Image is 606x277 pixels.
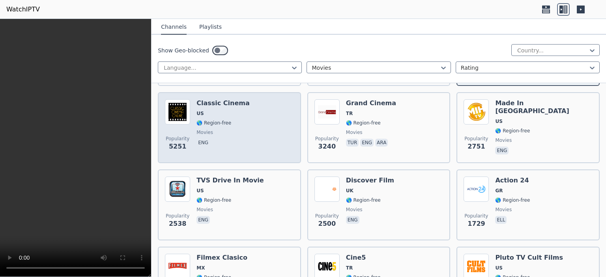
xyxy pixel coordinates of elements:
[495,197,530,203] span: 🌎 Region-free
[346,139,359,147] p: tur
[346,129,363,136] span: movies
[158,46,209,54] label: Show Geo-blocked
[169,219,187,229] span: 2538
[346,99,396,107] h6: Grand Cinema
[464,213,488,219] span: Popularity
[375,139,388,147] p: ara
[166,213,189,219] span: Popularity
[196,197,231,203] span: 🌎 Region-free
[495,137,512,143] span: movies
[196,120,231,126] span: 🌎 Region-free
[464,136,488,142] span: Popularity
[196,254,247,262] h6: Filmex Clasico
[346,110,353,117] span: TR
[318,219,336,229] span: 2500
[196,188,204,194] span: US
[346,254,381,262] h6: Cine5
[346,188,353,194] span: UK
[464,99,489,125] img: Made In Hollywood
[468,219,485,229] span: 1729
[196,177,264,184] h6: TVS Drive In Movie
[196,216,210,224] p: eng
[346,216,359,224] p: eng
[495,177,530,184] h6: Action 24
[315,213,339,219] span: Popularity
[196,206,213,213] span: movies
[464,177,489,202] img: Action 24
[315,136,339,142] span: Popularity
[166,136,189,142] span: Popularity
[6,5,40,14] a: WatchIPTV
[346,265,353,271] span: TR
[495,128,530,134] span: 🌎 Region-free
[196,139,210,147] p: eng
[346,197,381,203] span: 🌎 Region-free
[495,188,503,194] span: GR
[495,147,509,154] p: eng
[495,254,563,262] h6: Pluto TV Cult Films
[346,120,381,126] span: 🌎 Region-free
[161,20,187,35] button: Channels
[360,139,374,147] p: eng
[468,142,485,151] span: 2751
[165,99,190,125] img: Classic Cinema
[495,265,502,271] span: US
[346,177,394,184] h6: Discover Film
[346,206,363,213] span: movies
[196,265,205,271] span: MX
[495,216,507,224] p: ell
[314,177,340,202] img: Discover Film
[169,142,187,151] span: 5251
[165,177,190,202] img: TVS Drive In Movie
[196,110,204,117] span: US
[196,99,250,107] h6: Classic Cinema
[196,129,213,136] span: movies
[495,99,593,115] h6: Made In [GEOGRAPHIC_DATA]
[199,20,222,35] button: Playlists
[314,99,340,125] img: Grand Cinema
[495,206,512,213] span: movies
[318,142,336,151] span: 3240
[495,118,502,125] span: US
